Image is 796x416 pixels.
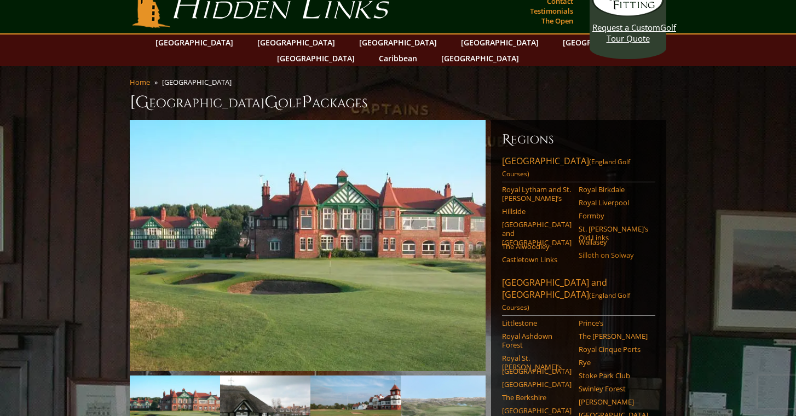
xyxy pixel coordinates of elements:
[130,91,666,113] h1: [GEOGRAPHIC_DATA] olf ackages
[502,255,572,264] a: Castletown Links
[150,34,239,50] a: [GEOGRAPHIC_DATA]
[527,3,576,19] a: Testimonials
[579,371,648,380] a: Stoke Park Club
[579,345,648,354] a: Royal Cinque Ports
[264,91,278,113] span: G
[373,50,423,66] a: Caribbean
[579,397,648,406] a: [PERSON_NAME]
[455,34,544,50] a: [GEOGRAPHIC_DATA]
[579,251,648,259] a: Silloth on Solway
[502,242,572,251] a: The Alwoodley
[579,224,648,242] a: St. [PERSON_NAME]’s Old Links
[502,393,572,402] a: The Berkshire
[502,406,572,415] a: [GEOGRAPHIC_DATA]
[579,332,648,340] a: The [PERSON_NAME]
[579,198,648,207] a: Royal Liverpool
[539,13,576,28] a: The Open
[130,77,150,87] a: Home
[502,131,655,148] h6: Regions
[502,332,572,350] a: Royal Ashdown Forest
[354,34,442,50] a: [GEOGRAPHIC_DATA]
[579,319,648,327] a: Prince’s
[502,380,572,389] a: [GEOGRAPHIC_DATA]
[502,367,572,375] a: [GEOGRAPHIC_DATA]
[502,319,572,327] a: Littlestone
[579,211,648,220] a: Formby
[592,22,660,33] span: Request a Custom
[502,185,572,203] a: Royal Lytham and St. [PERSON_NAME]’s
[502,276,655,316] a: [GEOGRAPHIC_DATA] and [GEOGRAPHIC_DATA](England Golf Courses)
[436,50,524,66] a: [GEOGRAPHIC_DATA]
[502,220,572,247] a: [GEOGRAPHIC_DATA] and [GEOGRAPHIC_DATA]
[252,34,341,50] a: [GEOGRAPHIC_DATA]
[272,50,360,66] a: [GEOGRAPHIC_DATA]
[579,185,648,194] a: Royal Birkdale
[162,77,236,87] li: [GEOGRAPHIC_DATA]
[502,207,572,216] a: Hillside
[579,238,648,246] a: Wallasey
[502,155,655,182] a: [GEOGRAPHIC_DATA](England Golf Courses)
[502,354,572,372] a: Royal St. [PERSON_NAME]’s
[579,358,648,367] a: Rye
[579,384,648,393] a: Swinley Forest
[557,34,646,50] a: [GEOGRAPHIC_DATA]
[302,91,312,113] span: P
